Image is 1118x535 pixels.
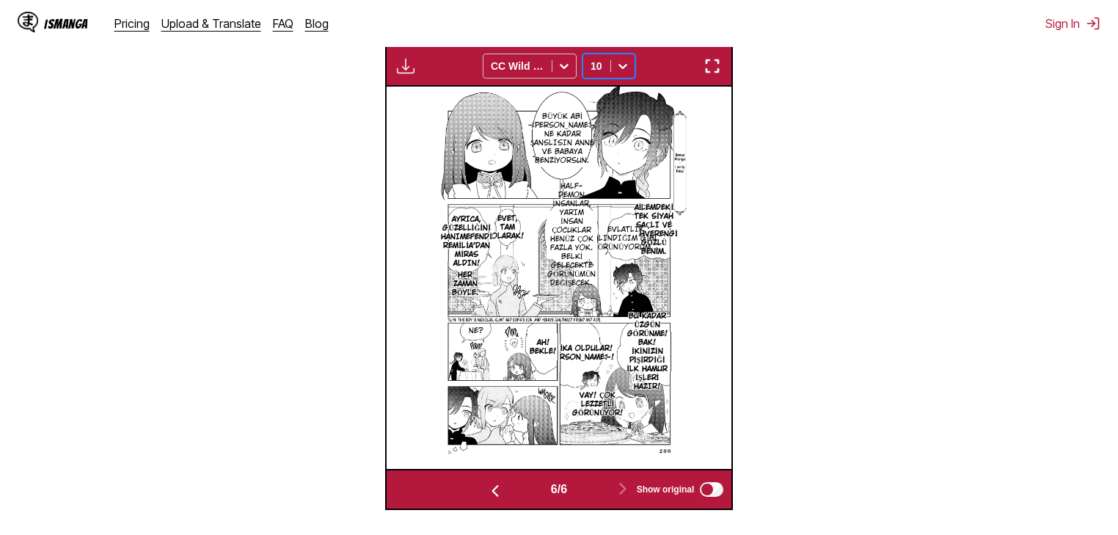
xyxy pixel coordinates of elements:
[551,483,567,496] span: 6 / 6
[114,16,150,31] a: Pricing
[614,480,632,498] img: Next page
[700,482,723,497] input: Show original
[18,12,114,35] a: IsManga LogoIsManga
[637,484,695,495] span: Show original
[425,87,693,469] img: Manga Panel
[544,179,599,291] p: HALF-DEMON İNSANLAR, YARIM İNSAN ÇOCUKLAR HENÜZ ÇOK FAZLA YOK. BELKİ GELECEKTE GÖRÜNÜMÜN DEĞİŞECEK.
[448,268,483,300] p: her zaman böyle.
[397,57,414,75] img: Download translated images
[466,324,486,338] p: NE?
[620,309,675,394] p: Bu kadar üzgün görünme! Bak! İkinizin pişirdiği ilk hamur işleri hazır!
[1045,16,1100,31] button: Sign In
[489,211,527,244] p: evet, tam olarak!
[273,16,293,31] a: FAQ
[438,212,495,271] p: Ayrıca, güzelliğini hanımefendi Remilia'dan miras aldın!
[527,335,560,359] p: AH! BEKLE!
[1086,16,1100,31] img: Sign out
[525,109,600,168] p: BÜYÜK ABİ [PERSON_NAME], NE KADAR ŞANSLISIN ANNE VE BABAYA BENZİYORSUN.
[589,222,662,255] p: Evlatlık alındığım gibi görünüyorum...
[486,482,504,500] img: Previous page
[18,12,38,32] img: IsManga Logo
[44,17,88,31] div: IsManga
[627,200,681,259] p: Ailemdeki tek siyah saçlı ve kahverengi gözlü benim.
[569,388,626,421] p: Vay! Çok lezzetli görünüyor!
[704,57,721,75] img: Enter fullscreen
[161,16,261,31] a: Upload & Translate
[541,341,617,365] p: Harika oldular! [PERSON_NAME]!
[305,16,329,31] a: Blog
